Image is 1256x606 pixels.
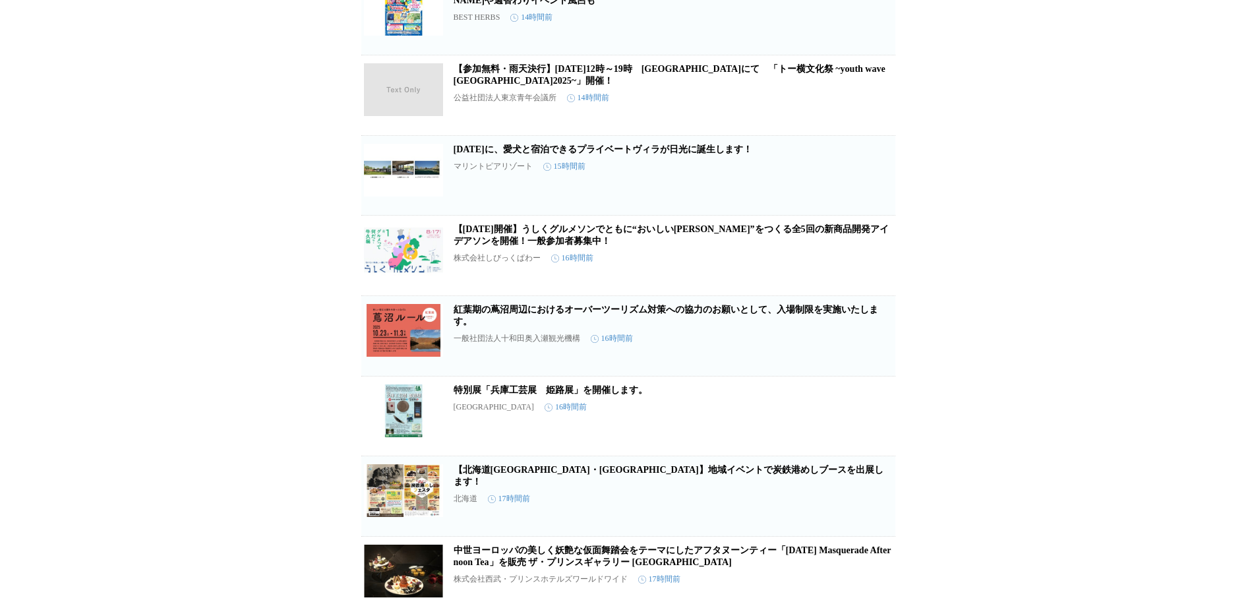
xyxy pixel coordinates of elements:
[454,161,533,172] p: マリントピアリゾート
[545,402,587,413] time: 16時間前
[364,304,443,357] img: 紅葉期の蔦沼周辺におけるオーバーツーリズム対策への協力のお願いとして、入場制限を実施いたします。
[454,305,878,326] a: 紅葉期の蔦沼周辺におけるオーバーツーリズム対策への協力のお願いとして、入場制限を実施いたします。
[364,63,443,116] img: 【参加無料・雨天決行】8月24日12時～19時 歌舞伎町シネシティ広場にて 「トー横文化祭 ~youth wave Shinjuku2025~」開催！
[454,493,477,504] p: 北海道
[567,92,609,104] time: 14時間前
[454,574,628,585] p: 株式会社西武・プリンスホテルズワールドワイド
[454,64,885,86] a: 【参加無料・雨天決行】[DATE]12時～19時 [GEOGRAPHIC_DATA]にて 「トー横文化祭 ~youth wave [GEOGRAPHIC_DATA]2025~」開催！
[454,402,534,412] p: [GEOGRAPHIC_DATA]
[551,253,593,264] time: 16時間前
[454,465,883,487] a: 【北海道[GEOGRAPHIC_DATA]・[GEOGRAPHIC_DATA]】地域イベントで炭鉄港めしブースを出展します！
[454,92,556,104] p: 公益社団法人東京青年会議所
[454,253,541,264] p: 株式会社しびっくぱわー
[488,493,530,504] time: 17時間前
[510,12,553,23] time: 14時間前
[591,333,633,344] time: 16時間前
[364,144,443,197] img: ２０２５年８月２５日(月)に、愛犬と宿泊できるプライベートヴィラが日光に誕生します！
[454,333,580,344] p: 一般社団法人十和田奥入瀬観光機構
[454,385,647,395] a: 特別展「兵庫工芸展 姫路展」を開催します。
[638,574,680,585] time: 17時間前
[364,464,443,517] img: 【北海道安平町・岩見沢市】地域イベントで炭鉄港めしブースを出展します！
[543,161,585,172] time: 15時間前
[454,144,752,154] a: [DATE]に、愛犬と宿泊できるプライベートヴィラが日光に誕生します！
[364,545,443,597] img: 中世ヨーロッパの美しく妖艶な仮面舞踏会をテーマにしたアフタヌーンティー「Halloween Masquerade Afternoon Tea」を販売 ザ・プリンスギャラリー 東京紀尾井町
[454,545,891,567] a: 中世ヨーロッパの美しく妖艶な仮面舞踏会をテーマにしたアフタヌーンティー「[DATE] Masquerade Afternoon Tea」を販売 ザ・プリンスギャラリー [GEOGRAPHIC_D...
[364,384,443,437] img: 特別展「兵庫工芸展 姫路展」を開催します。
[364,224,443,276] img: 【8/17(日)開催】うしくグルメソンでともに“おいしい未来”をつくる全5回の新商品開発アイデアソンを開催！一般参加者募集中！
[454,224,889,246] a: 【[DATE]開催】うしくグルメソンでともに“おいしい[PERSON_NAME]”をつくる全5回の新商品開発アイデアソンを開催！一般参加者募集中！
[454,13,500,22] p: BEST HERBS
